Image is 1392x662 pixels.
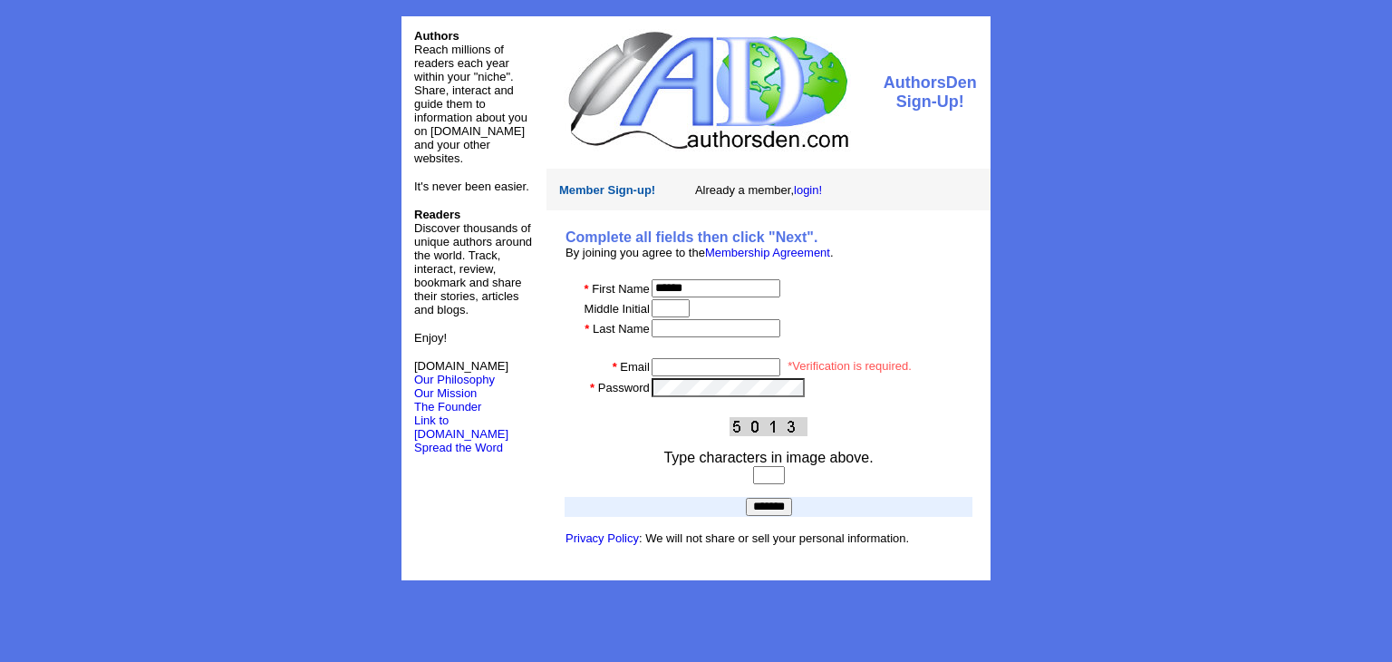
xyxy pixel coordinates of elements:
[564,29,851,151] img: logo.jpg
[565,246,834,259] font: By joining you agree to the .
[565,229,817,245] b: Complete all fields then click "Next".
[414,43,527,165] font: Reach millions of readers each year within your "niche". Share, interact and guide them to inform...
[695,183,822,197] font: Already a member,
[730,417,807,436] img: This Is CAPTCHA Image
[593,322,650,336] font: Last Name
[598,381,650,394] font: Password
[794,183,822,197] a: login!
[559,183,655,197] font: Member Sign-up!
[788,359,912,373] font: *Verification is required.
[414,208,460,221] b: Readers
[414,208,532,316] font: Discover thousands of unique authors around the world. Track, interact, review, bookmark and shar...
[592,282,650,296] font: First Name
[414,359,508,386] font: [DOMAIN_NAME]
[414,373,495,386] a: Our Philosophy
[414,414,508,441] a: Link to [DOMAIN_NAME]
[620,360,650,374] font: Email
[414,441,503,454] font: Spread the Word
[414,439,503,454] a: Spread the Word
[565,531,639,545] a: Privacy Policy
[884,73,977,111] font: AuthorsDen Sign-Up!
[414,331,447,345] font: Enjoy!
[414,386,477,400] a: Our Mission
[663,450,873,465] font: Type characters in image above.
[565,531,909,545] font: : We will not share or sell your personal information.
[414,180,529,193] font: It's never been easier.
[414,400,481,414] a: The Founder
[705,246,830,259] a: Membership Agreement
[414,29,459,43] font: Authors
[585,302,650,316] font: Middle Initial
